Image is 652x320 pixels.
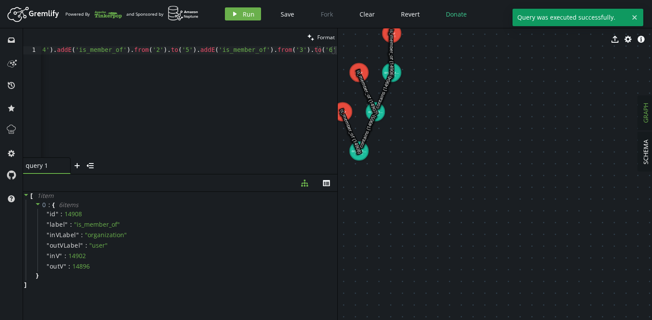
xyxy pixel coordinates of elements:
[281,10,294,18] span: Save
[65,220,68,228] span: "
[81,231,83,239] span: :
[352,149,366,153] tspan: organiz...
[360,10,375,18] span: Clear
[42,201,46,209] span: 0
[50,252,60,260] span: inV
[305,28,337,46] button: Format
[513,9,628,26] span: Query was executed successfully.
[446,10,467,18] span: Donate
[68,252,86,260] div: 14902
[394,7,426,20] button: Revert
[642,140,650,164] span: SCHEMA
[389,29,395,77] text: is_member_of (14906)
[50,242,81,249] span: outVLabel
[48,201,51,209] span: :
[47,231,50,239] span: "
[23,281,27,289] span: ]
[339,109,346,114] tspan: user
[70,221,72,228] span: :
[61,210,62,218] span: :
[243,10,255,18] span: Run
[126,6,199,22] div: and Sponsored by
[65,252,66,260] span: :
[23,46,41,54] div: 1
[31,192,33,200] span: [
[50,221,65,228] span: label
[439,7,473,20] button: Donate
[617,7,645,20] button: Sign In
[64,262,67,270] span: "
[56,210,59,218] span: "
[355,152,363,156] tspan: (14902)
[74,220,120,228] span: " is_member_of "
[384,70,399,75] tspan: organiz...
[47,210,50,218] span: "
[371,113,380,116] tspan: (14900)
[50,210,56,218] span: id
[225,7,261,20] button: Run
[50,262,64,270] span: outV
[52,201,54,209] span: {
[47,262,50,270] span: "
[387,74,396,77] tspan: (14898)
[85,231,127,239] span: " organization "
[80,241,83,249] span: "
[65,7,122,22] div: Powered By
[47,220,50,228] span: "
[47,241,50,249] span: "
[47,252,50,260] span: "
[321,10,333,18] span: Fork
[642,103,650,123] span: GRAPH
[353,7,381,20] button: Clear
[317,34,335,41] span: Format
[368,109,383,114] tspan: organiz...
[89,241,108,249] span: " user "
[314,7,340,20] button: Fork
[50,231,76,239] span: inVLabel
[59,252,62,260] span: "
[339,113,347,116] tspan: (14896)
[35,272,38,279] span: }
[65,210,82,218] div: 14908
[72,262,90,270] div: 14896
[274,7,301,20] button: Save
[37,191,54,200] span: 1 item
[168,6,199,21] img: AWS Neptune
[85,242,87,249] span: :
[356,70,363,75] tspan: user
[355,74,363,77] tspan: (14894)
[401,10,420,18] span: Revert
[76,231,79,239] span: "
[68,262,70,270] span: :
[59,201,78,209] span: 6 item s
[26,161,61,170] span: query 1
